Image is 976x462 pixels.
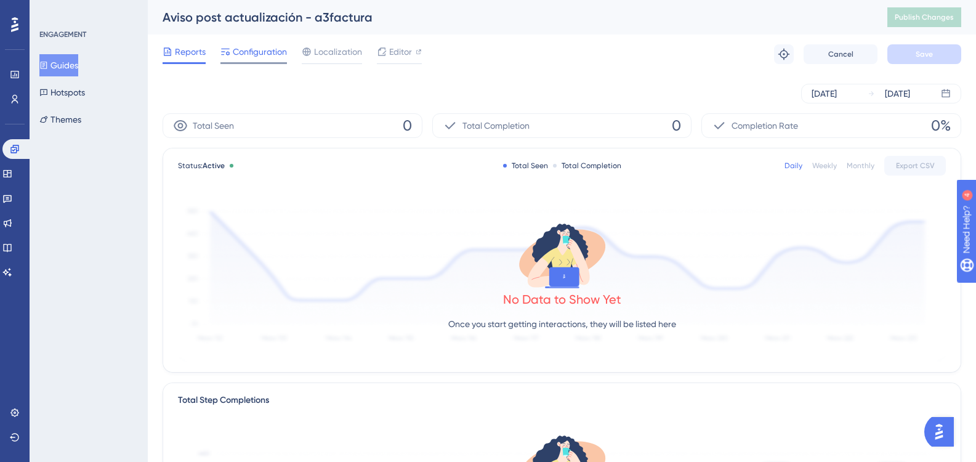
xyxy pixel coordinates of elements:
span: Save [916,49,933,59]
button: Export CSV [884,156,946,176]
button: Themes [39,108,81,131]
span: Total Seen [193,118,234,133]
span: Need Help? [29,3,77,18]
span: Export CSV [896,161,935,171]
span: Status: [178,161,225,171]
button: Guides [39,54,78,76]
span: Reports [175,44,206,59]
span: Total Completion [462,118,530,133]
div: Total Completion [553,161,621,171]
div: Total Seen [503,161,548,171]
button: Publish Changes [887,7,961,27]
span: 0 [672,116,681,136]
span: 0 [403,116,412,136]
div: [DATE] [812,86,837,101]
button: Cancel [804,44,877,64]
div: Aviso post actualización - a3factura [163,9,857,26]
div: Monthly [847,161,874,171]
button: Hotspots [39,81,85,103]
span: Localization [314,44,362,59]
div: Total Step Completions [178,393,269,408]
div: ENGAGEMENT [39,30,86,39]
iframe: UserGuiding AI Assistant Launcher [924,413,961,450]
div: [DATE] [885,86,910,101]
div: No Data to Show Yet [503,291,621,308]
span: 0% [931,116,951,136]
div: Daily [784,161,802,171]
span: Cancel [828,49,853,59]
span: Configuration [233,44,287,59]
div: Weekly [812,161,837,171]
div: 4 [86,6,89,16]
span: Completion Rate [732,118,798,133]
span: Editor [389,44,412,59]
span: Publish Changes [895,12,954,22]
button: Save [887,44,961,64]
span: Active [203,161,225,170]
p: Once you start getting interactions, they will be listed here [448,317,676,331]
